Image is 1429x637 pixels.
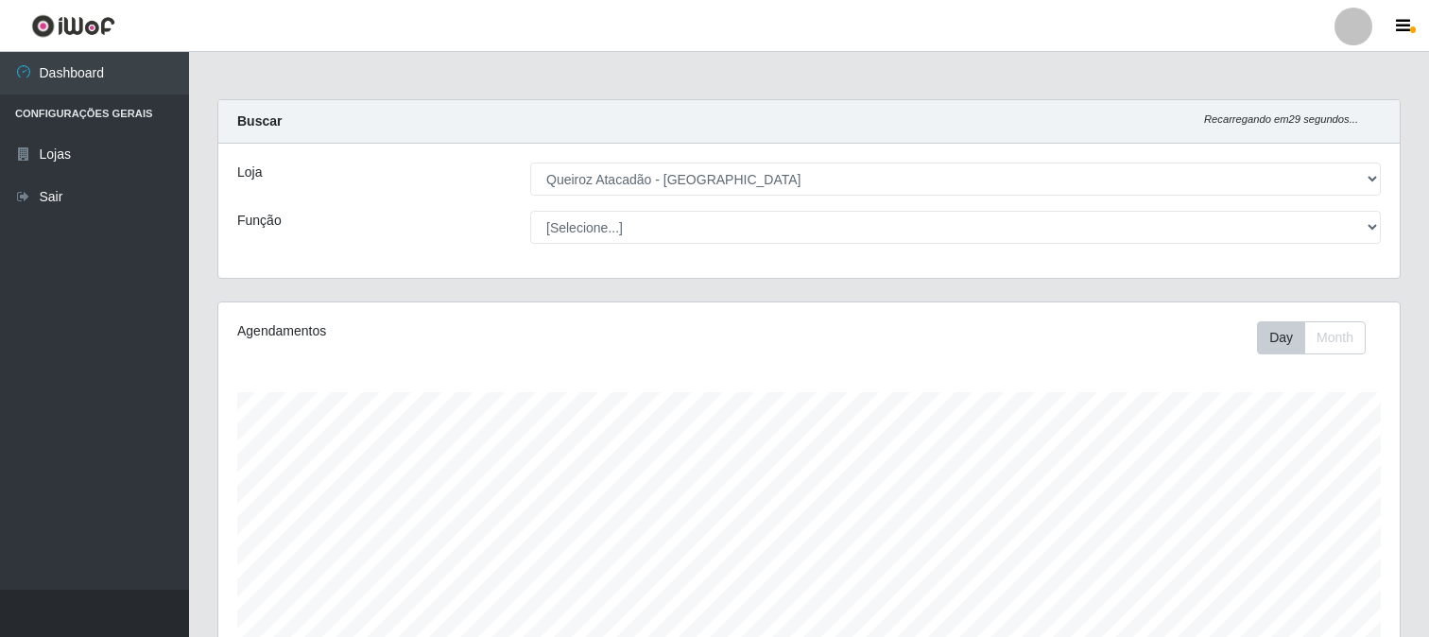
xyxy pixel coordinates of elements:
strong: Buscar [237,113,282,129]
button: Day [1257,321,1305,354]
label: Função [237,211,282,231]
i: Recarregando em 29 segundos... [1204,113,1358,125]
img: CoreUI Logo [31,14,115,38]
label: Loja [237,163,262,182]
div: Toolbar with button groups [1257,321,1381,354]
div: First group [1257,321,1366,354]
div: Agendamentos [237,321,697,341]
button: Month [1304,321,1366,354]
